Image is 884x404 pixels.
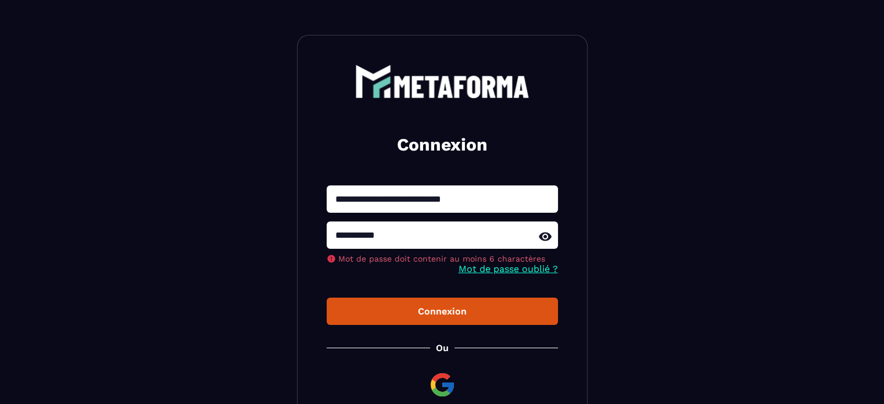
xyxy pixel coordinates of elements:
span: Mot de passe doit contenir au moins 6 charactères [338,254,545,263]
a: logo [327,65,558,98]
button: Connexion [327,298,558,325]
img: logo [355,65,529,98]
h2: Connexion [341,133,544,156]
p: Ou [436,342,449,353]
div: Connexion [336,306,549,317]
img: google [428,371,456,399]
a: Mot de passe oublié ? [459,263,558,274]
